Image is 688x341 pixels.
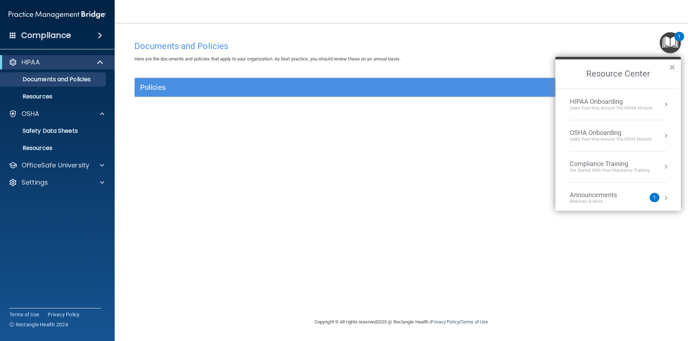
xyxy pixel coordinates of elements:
a: Settings [9,178,104,187]
button: Open Resource Center, 1 new notification [660,32,681,53]
span: Here are the documents and policies that apply to your organization. As best practice, you should... [134,56,401,62]
div: Compliance Training [570,160,650,168]
p: Safety Data Sheets [5,127,102,135]
div: Learn Your Way around the HIPAA module [570,105,653,111]
a: Terms of Use [9,311,39,318]
button: Close [669,62,675,73]
h5: Policies [140,83,529,91]
p: OSHA [21,109,39,118]
h4: Documents and Policies [134,42,668,51]
p: Resources [5,145,102,152]
p: HIPAA [21,58,40,67]
div: Copyright © All rights reserved 2025 @ Rectangle Health | | [271,311,532,333]
div: Announcements [570,191,631,199]
h2: Resource Center [555,59,681,89]
div: Learn your way around the OSHA module [570,136,651,142]
a: HIPAA [9,58,104,67]
a: Privacy Policy [431,319,459,325]
p: Resources [5,93,102,100]
a: OSHA [9,109,104,118]
a: Privacy Policy [48,311,80,318]
div: Resource Center [555,57,681,211]
a: Terms of Use [460,319,488,325]
div: Get Started with your mandatory training [570,167,650,174]
a: OfficeSafe University [9,161,104,170]
img: PMB logo [9,8,106,22]
iframe: Drift Widget Chat Controller [652,292,679,319]
p: Settings [21,178,48,187]
div: OSHA Onboarding [570,129,651,137]
span: Ⓒ Rectangle Health 2024 [9,321,68,328]
div: 1 [678,36,680,46]
div: Webinars & More [570,199,631,205]
a: Policies [140,82,663,93]
p: OfficeSafe University [21,161,89,170]
div: HIPAA Onboarding [570,98,653,106]
p: Documents and Policies [5,76,102,83]
h4: Compliance [21,30,71,40]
